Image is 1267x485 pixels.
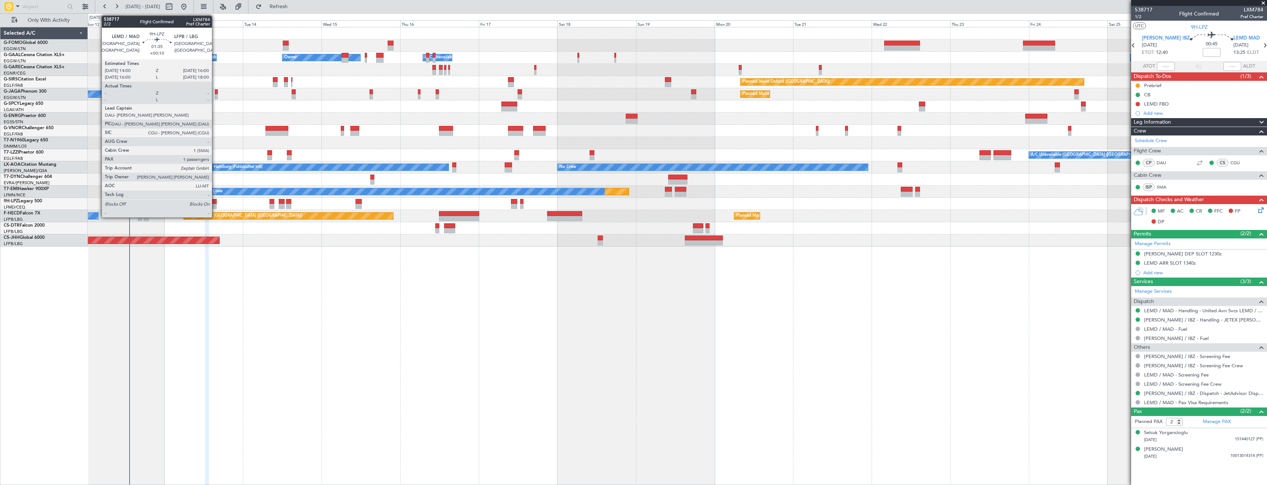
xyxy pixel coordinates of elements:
[4,223,45,228] a: CS-DTRFalcon 2000
[4,58,26,64] a: EGGW/LTN
[1179,10,1219,18] div: Flight Confirmed
[1158,208,1165,215] span: MF
[206,186,223,197] div: No Crew
[715,20,793,27] div: Mon 20
[1142,35,1190,42] span: [PERSON_NAME] IBZ
[4,107,24,113] a: LGAV/ATH
[4,126,22,130] span: G-VNOR
[1134,196,1204,204] span: Dispatch Checks and Weather
[1144,446,1183,453] div: [PERSON_NAME]
[950,20,1029,27] div: Thu 23
[1134,343,1150,352] span: Others
[4,53,21,57] span: G-GAAL
[1144,307,1263,314] a: LEMD / MAD - Handling - United Avn Svcs LEMD / MAD
[1157,159,1173,166] a: DAU
[1031,149,1151,161] div: A/C Unavailable [GEOGRAPHIC_DATA] ([GEOGRAPHIC_DATA])
[243,20,322,27] div: Tue 14
[4,199,18,203] span: 9H-LPZ
[4,138,48,142] a: T7-N1960Legacy 650
[4,144,27,149] a: DNMM/LOS
[186,210,302,221] div: Planned Maint [GEOGRAPHIC_DATA] ([GEOGRAPHIC_DATA])
[1230,159,1247,166] a: CGU
[1157,62,1175,71] input: --:--
[1144,260,1196,266] div: LEMD ARR SLOT 1340z
[1233,42,1249,49] span: [DATE]
[4,83,23,88] a: EGLF/FAB
[189,52,220,63] div: A/C Unavailable
[4,223,20,228] span: CS-DTR
[1134,171,1161,180] span: Cabin Crew
[1156,49,1168,56] span: 12:40
[4,119,23,125] a: EGSS/STN
[8,14,80,26] button: Only With Activity
[4,126,54,130] a: G-VNORChallenger 650
[4,168,47,173] a: [PERSON_NAME]/QSA
[1133,23,1146,29] button: UTC
[4,175,20,179] span: T7-DYN
[4,180,49,186] a: EVRA/[PERSON_NAME]
[1134,407,1142,416] span: Pax
[1216,159,1229,167] div: CS
[1235,208,1240,215] span: FP
[1240,72,1251,80] span: (1/3)
[1134,72,1171,81] span: Dispatch To-Dos
[1144,437,1157,443] span: [DATE]
[1144,82,1161,89] div: Prebrief
[4,65,65,69] a: G-GARECessna Citation XLS+
[1142,49,1154,56] span: ETOT
[742,89,859,100] div: Planned Maint [GEOGRAPHIC_DATA] ([GEOGRAPHIC_DATA])
[1206,41,1218,48] span: 00:45
[1240,6,1263,14] span: LXM784
[1144,454,1157,459] span: [DATE]
[1134,278,1153,286] span: Services
[4,235,20,240] span: CS-JHH
[4,95,26,100] a: EGGW/LTN
[4,138,24,142] span: T7-N1960
[1143,63,1155,70] span: ATOT
[1144,390,1263,396] a: [PERSON_NAME] / IBZ - Dispatch - JetAdvisor Dispatch 9H
[1144,335,1209,341] a: [PERSON_NAME] / IBZ - Fuel
[4,65,21,69] span: G-GARE
[4,131,23,137] a: EGLF/FAB
[1144,101,1169,107] div: LEMD FBO
[4,89,21,94] span: G-JAGA
[164,20,243,27] div: Mon 13
[263,4,294,9] span: Refresh
[1144,92,1150,98] div: CB
[1144,429,1188,437] div: Selcuk Yorgancioglu
[4,187,49,191] a: T7-EMIHawker 900XP
[1143,110,1263,116] div: Add new
[4,46,26,52] a: EGGW/LTN
[23,1,65,12] input: Airport
[1134,118,1171,127] span: Leg Information
[4,89,47,94] a: G-JAGAPhenom 300
[4,241,23,247] a: LFPB/LBG
[425,52,456,63] div: A/C Unavailable
[1143,159,1155,167] div: CP
[4,235,45,240] a: CS-JHHGlobal 6000
[1240,14,1263,20] span: Pref Charter
[872,20,950,27] div: Wed 22
[4,53,65,57] a: G-GAALCessna Citation XLS+
[1134,230,1151,238] span: Permits
[4,77,46,82] a: G-SIRSCitation Excel
[4,102,20,106] span: G-SPCY
[1240,278,1251,285] span: (3/3)
[4,114,46,118] a: G-ENRGPraetor 600
[1135,137,1167,145] a: Schedule Crew
[4,175,52,179] a: T7-DYNChallenger 604
[19,18,78,23] span: Only With Activity
[742,76,830,87] div: Planned Maint Oxford ([GEOGRAPHIC_DATA])
[322,20,400,27] div: Wed 15
[1240,230,1251,237] span: (2/2)
[1214,208,1223,215] span: FFC
[4,150,44,155] a: T7-LZZIPraetor 600
[1134,147,1161,155] span: Flight Crew
[1135,288,1172,295] a: Manage Services
[1134,127,1146,135] span: Crew
[636,20,715,27] div: Sun 19
[86,20,164,27] div: Sun 12
[4,211,40,216] a: F-HECDFalcon 7X
[1235,436,1263,443] span: 151440127 (PP)
[1135,14,1153,20] span: 1/2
